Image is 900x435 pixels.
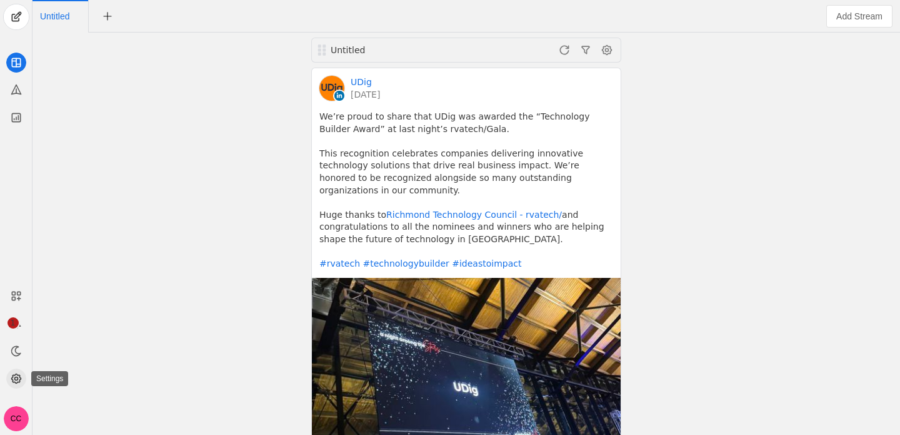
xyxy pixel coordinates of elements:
[331,44,479,56] div: Untitled
[836,10,882,23] span: Add Stream
[319,258,360,269] a: #rvatech
[7,317,19,329] span: 1
[31,371,68,386] div: Settings
[826,5,892,28] button: Add Stream
[4,406,29,431] button: CC
[319,111,613,270] pre: We’re proud to share that UDig was awarded the “Technology Builder Award” at last night’s rvatech...
[40,12,69,21] span: Click to edit name
[362,258,449,269] a: #technologybuilder
[452,258,521,269] a: #ideastoimpact
[351,76,372,88] a: UDig
[351,88,380,101] a: [DATE]
[386,210,562,220] a: Richmond Technology Council - rvatech/
[96,11,119,21] app-icon-button: New Tab
[319,76,344,101] img: cache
